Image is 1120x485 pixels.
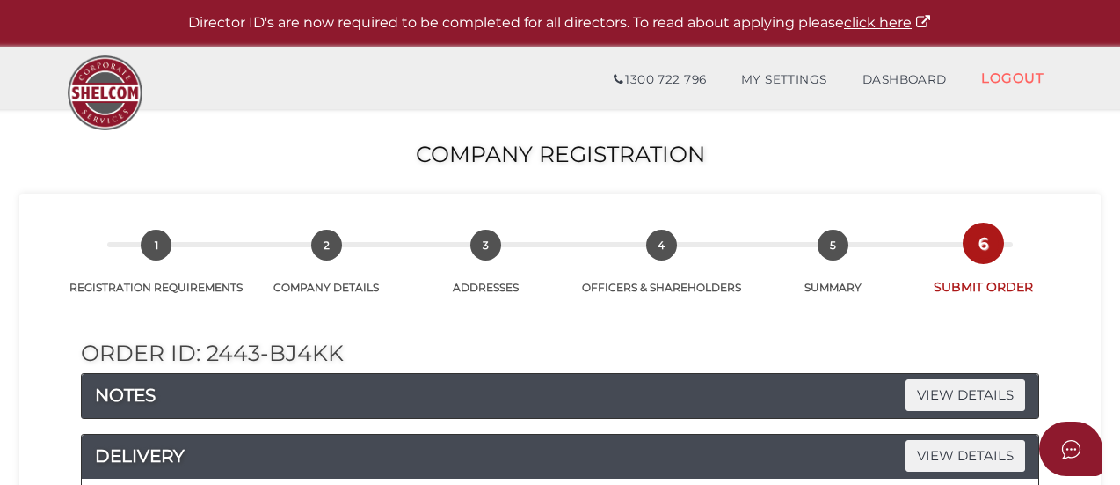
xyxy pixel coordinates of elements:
h4: DELIVERY [82,442,1038,470]
span: 5 [818,230,848,261]
span: 2 [311,230,342,261]
a: NOTESVIEW DETAILS [82,381,1038,409]
p: Director ID's are now required to be completed for all directors. To read about applying please [44,13,1076,33]
button: Open asap [1039,422,1102,476]
a: 3ADDRESSES [404,249,567,295]
img: Logo [59,47,151,139]
a: DELIVERYVIEW DETAILS [82,442,1038,470]
a: 2COMPANY DETAILS [250,249,404,295]
span: VIEW DETAILS [905,440,1025,471]
span: 6 [968,228,999,259]
h4: NOTES [82,381,1038,409]
a: LOGOUT [964,60,1061,96]
a: MY SETTINGS [724,62,845,98]
a: 1300 722 796 [596,62,724,98]
a: 5SUMMARY [756,249,911,295]
span: 3 [470,230,501,261]
a: 1REGISTRATION REQUIREMENTS [63,249,250,295]
span: 4 [646,230,677,261]
a: DASHBOARD [845,62,964,98]
a: 4OFFICERS & SHAREHOLDERS [567,249,756,295]
a: 6SUBMIT ORDER [910,247,1057,296]
h2: Order ID: 2443-Bj4kK [81,342,1039,366]
a: click here [844,14,932,31]
span: VIEW DETAILS [905,379,1025,410]
span: 1 [141,230,171,261]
